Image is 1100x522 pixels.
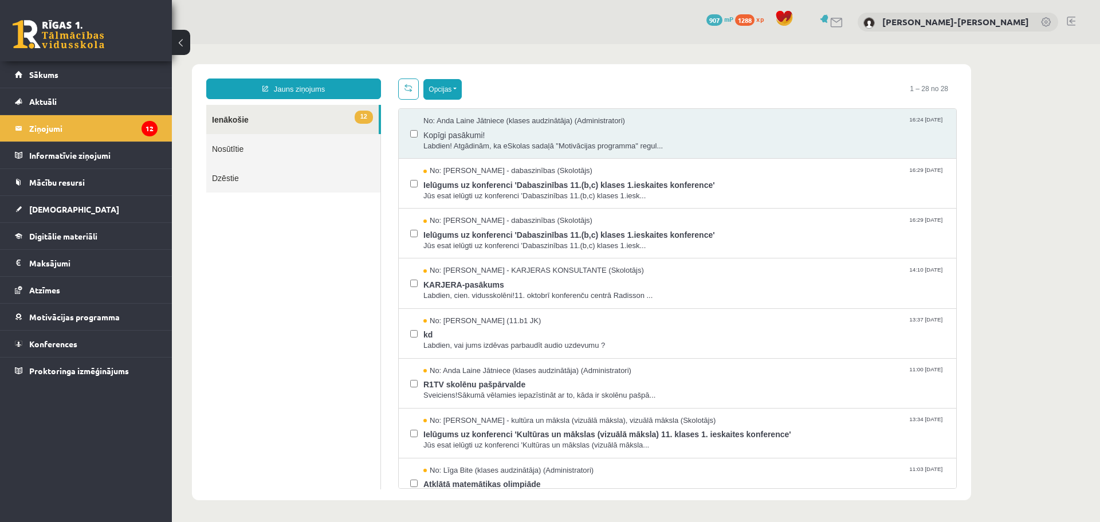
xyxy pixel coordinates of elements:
[252,321,773,357] a: No: Anda Laine Jātniece (klases audzinātāja) (Administratori) 11:00 [DATE] R1TV skolēnu pašpārval...
[735,171,773,180] span: 16:29 [DATE]
[882,16,1029,28] a: [PERSON_NAME]-[PERSON_NAME]
[252,83,773,97] span: Kopīgi pasākumi!
[34,34,209,55] a: Jauns ziņojums
[252,72,453,83] span: No: Anda Laine Jātniece (klases audzinātāja) (Administratori)
[29,285,60,295] span: Atzīmes
[252,197,773,207] span: Jūs esat ielūgti uz konferenci 'Dabaszinības 11.(b,c) klases 1.iesk...
[252,147,773,158] span: Jūs esat ielūgti uz konferenci 'Dabaszinības 11.(b,c) klases 1.iesk...
[252,221,472,232] span: No: [PERSON_NAME] - KARJERAS KONSULTANTE (Skolotājs)
[252,97,773,108] span: Labdien! Atgādinām, ka eSkolas sadaļā "Motivācijas programma" regul...
[735,221,773,230] span: 14:10 [DATE]
[252,121,421,132] span: No: [PERSON_NAME] - dabaszinības (Skolotājs)
[29,96,57,107] span: Aktuāli
[252,371,773,407] a: No: [PERSON_NAME] - kultūra un māksla (vizuālā māksla), vizuālā māksla (Skolotājs) 13:34 [DATE] I...
[252,72,773,107] a: No: Anda Laine Jātniece (klases audzinātāja) (Administratori) 16:24 [DATE] Kopīgi pasākumi! Labdi...
[252,132,773,147] span: Ielūgums uz konferenci 'Dabaszinības 11.(b,c) klases 1.ieskaites konference'
[252,272,369,282] span: No: [PERSON_NAME] (11.b1 JK)
[252,321,459,332] span: No: Anda Laine Jātniece (klases audzinātāja) (Administratori)
[15,115,158,142] a: Ziņojumi12
[29,250,158,276] legend: Maksājumi
[34,119,209,148] a: Dzēstie
[15,88,158,115] a: Aktuāli
[252,246,773,257] span: Labdien, cien. vidusskolēni!11. oktobrī konferenču centrā Radisson ...
[252,35,290,56] button: Opcijas
[735,272,773,280] span: 13:37 [DATE]
[15,223,158,249] a: Digitālie materiāli
[735,14,769,23] a: 1288 xp
[252,296,773,307] span: Labdien, vai jums izdēvas parbaudīt audio uzdevumu ?
[252,396,773,407] span: Jūs esat ielūgti uz konferenci 'Kultūras un mākslas (vizuālā māksla...
[142,121,158,136] i: 12
[252,332,773,346] span: R1TV skolēnu pašpārvalde
[252,382,773,396] span: Ielūgums uz konferenci 'Kultūras un mākslas (vizuālā māksla) 11. klases 1. ieskaites konference'
[15,169,158,195] a: Mācību resursi
[183,66,201,80] span: 12
[15,358,158,384] a: Proktoringa izmēģinājums
[15,277,158,303] a: Atzīmes
[29,366,129,376] span: Proktoringa izmēģinājums
[29,142,158,168] legend: Informatīvie ziņojumi
[15,304,158,330] a: Motivācijas programma
[735,321,773,330] span: 11:00 [DATE]
[735,72,773,80] span: 16:24 [DATE]
[706,14,722,26] span: 907
[863,17,875,29] img: Martins Frīdenbergs-Tomašs
[29,312,120,322] span: Motivācijas programma
[252,171,421,182] span: No: [PERSON_NAME] - dabaszinības (Skolotājs)
[735,421,773,430] span: 11:03 [DATE]
[252,121,773,157] a: No: [PERSON_NAME] - dabaszinības (Skolotājs) 16:29 [DATE] Ielūgums uz konferenci 'Dabaszinības 11...
[252,272,773,307] a: No: [PERSON_NAME] (11.b1 JK) 13:37 [DATE] kd Labdien, vai jums izdēvas parbaudīt audio uzdevumu ?
[252,346,773,357] span: Sveiciens!Sākumā vēlamies iepazīstināt ar to, kāda ir skolēnu pašpā...
[15,61,158,88] a: Sākums
[252,232,773,246] span: KARJERA-pasākums
[15,142,158,168] a: Informatīvie ziņojumi
[34,90,209,119] a: Nosūtītie
[252,421,422,432] span: No: Līga Bite (klases audzinātāja) (Administratori)
[252,282,773,296] span: kd
[252,371,544,382] span: No: [PERSON_NAME] - kultūra un māksla (vizuālā māksla), vizuālā māksla (Skolotājs)
[735,121,773,130] span: 16:29 [DATE]
[29,177,85,187] span: Mācību resursi
[724,14,733,23] span: mP
[13,20,104,49] a: Rīgas 1. Tālmācības vidusskola
[735,14,755,26] span: 1288
[29,69,58,80] span: Sākums
[15,331,158,357] a: Konferences
[729,34,785,55] span: 1 – 28 no 28
[15,250,158,276] a: Maksājumi
[29,339,77,349] span: Konferences
[29,231,97,241] span: Digitālie materiāli
[29,115,158,142] legend: Ziņojumi
[29,204,119,214] span: [DEMOGRAPHIC_DATA]
[15,196,158,222] a: [DEMOGRAPHIC_DATA]
[252,221,773,257] a: No: [PERSON_NAME] - KARJERAS KONSULTANTE (Skolotājs) 14:10 [DATE] KARJERA-pasākums Labdien, cien....
[34,61,207,90] a: 12Ienākošie
[252,421,773,457] a: No: Līga Bite (klases audzinātāja) (Administratori) 11:03 [DATE] Atklātā matemātikas olimpiāde
[252,182,773,197] span: Ielūgums uz konferenci 'Dabaszinības 11.(b,c) klases 1.ieskaites konference'
[756,14,764,23] span: xp
[252,171,773,207] a: No: [PERSON_NAME] - dabaszinības (Skolotājs) 16:29 [DATE] Ielūgums uz konferenci 'Dabaszinības 11...
[735,371,773,380] span: 13:34 [DATE]
[706,14,733,23] a: 907 mP
[252,431,773,446] span: Atklātā matemātikas olimpiāde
